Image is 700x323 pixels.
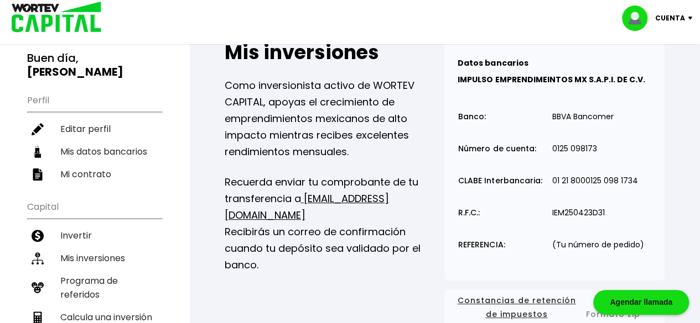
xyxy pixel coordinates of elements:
[27,269,162,306] a: Programa de referidos
[27,64,123,80] b: [PERSON_NAME]
[593,290,689,315] div: Agendar llamada
[27,88,162,186] ul: Perfil
[458,209,480,217] p: R.F.C.:
[225,174,445,273] p: Recuerda enviar tu comprobante de tu transferencia a Recibirás un correo de confirmación cuando t...
[27,118,162,140] a: Editar perfil
[27,247,162,269] a: Mis inversiones
[458,177,542,185] p: CLABE Interbancaria:
[655,10,685,27] p: Cuenta
[552,241,644,249] p: (Tu número de pedido)
[458,74,645,85] b: IMPULSO EMPRENDIMEINTOS MX S.A.P.I. DE C.V.
[552,113,613,121] p: BBVA Bancomer
[458,145,536,153] p: Número de cuenta:
[622,6,655,31] img: profile-image
[32,230,44,242] img: invertir-icon.b3b967d7.svg
[32,252,44,264] img: inversiones-icon.6695dc30.svg
[27,224,162,247] a: Invertir
[32,282,44,294] img: recomiendanos-icon.9b8e9327.svg
[685,17,700,20] img: icon-down
[552,209,604,217] p: IEM250423D31
[458,57,528,68] b: Datos bancarios
[225,77,445,160] p: Como inversionista activo de WORTEV CAPITAL, apoyas el crecimiento de emprendimientos mexicanos d...
[453,294,656,321] button: Constancias de retención de impuestos2024 Formato zip
[458,241,505,249] p: REFERENCIA:
[27,140,162,163] a: Mis datos bancarios
[32,146,44,158] img: datos-icon.10cf9172.svg
[225,41,445,63] h2: Mis inversiones
[453,294,579,321] span: Constancias de retención de impuestos
[552,177,637,185] p: 01 21 8000125 098 1734
[27,163,162,186] a: Mi contrato
[32,168,44,181] img: contrato-icon.f2db500c.svg
[552,145,597,153] p: 0125 098173
[458,113,486,121] p: Banco:
[27,51,162,79] h3: Buen día,
[225,192,389,222] a: [EMAIL_ADDRESS][DOMAIN_NAME]
[32,123,44,135] img: editar-icon.952d3147.svg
